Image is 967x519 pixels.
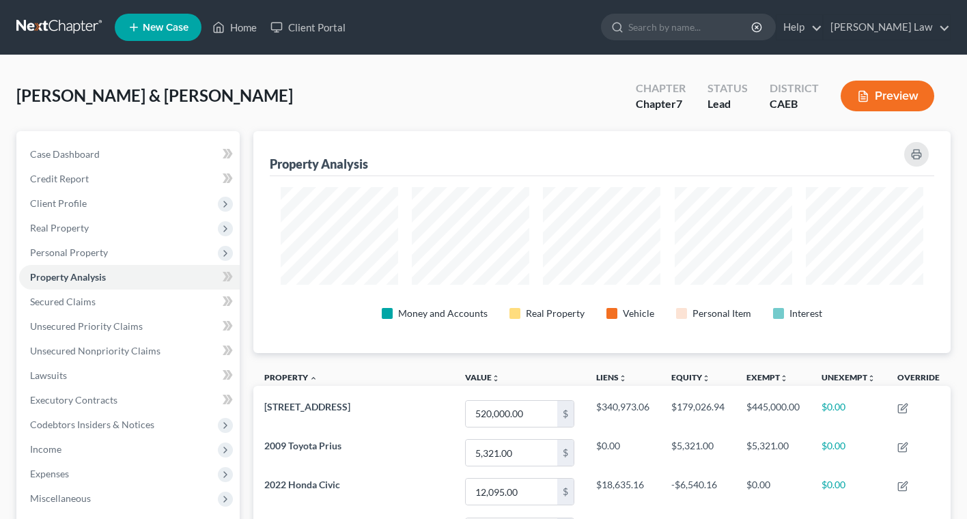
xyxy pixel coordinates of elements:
i: expand_less [309,374,318,382]
span: Unsecured Nonpriority Claims [30,345,160,356]
input: 0.00 [466,479,557,505]
input: Search by name... [628,14,753,40]
i: unfold_more [492,374,500,382]
span: New Case [143,23,188,33]
div: Status [707,81,748,96]
td: -$6,540.16 [660,473,735,511]
input: 0.00 [466,401,557,427]
i: unfold_more [780,374,788,382]
a: Equityunfold_more [671,372,710,382]
div: Real Property [526,307,585,320]
span: [PERSON_NAME] & [PERSON_NAME] [16,85,293,105]
a: Valueunfold_more [465,372,500,382]
i: unfold_more [702,374,710,382]
td: $5,321.00 [660,434,735,473]
a: Unexemptunfold_more [822,372,875,382]
a: Lawsuits [19,363,240,388]
input: 0.00 [466,440,557,466]
div: District [770,81,819,96]
td: $179,026.94 [660,394,735,433]
span: Credit Report [30,173,89,184]
a: Executory Contracts [19,388,240,412]
i: unfold_more [867,374,875,382]
span: Personal Property [30,247,108,258]
td: $0.00 [811,473,886,511]
span: Executory Contracts [30,394,117,406]
th: Override [886,364,951,395]
div: Interest [789,307,822,320]
a: Help [776,15,822,40]
span: Lawsuits [30,369,67,381]
a: Property Analysis [19,265,240,290]
div: Property Analysis [270,156,368,172]
span: Client Profile [30,197,87,209]
a: Credit Report [19,167,240,191]
td: $18,635.16 [585,473,660,511]
i: unfold_more [619,374,627,382]
a: Unsecured Priority Claims [19,314,240,339]
div: Vehicle [623,307,654,320]
span: Miscellaneous [30,492,91,504]
div: Lead [707,96,748,112]
span: Real Property [30,222,89,234]
td: $0.00 [811,434,886,473]
div: Personal Item [692,307,751,320]
a: Property expand_less [264,372,318,382]
a: Liensunfold_more [596,372,627,382]
div: Money and Accounts [398,307,488,320]
span: Case Dashboard [30,148,100,160]
td: $0.00 [811,394,886,433]
span: 2009 Toyota Prius [264,440,341,451]
div: Chapter [636,96,686,112]
span: Secured Claims [30,296,96,307]
a: [PERSON_NAME] Law [824,15,950,40]
a: Home [206,15,264,40]
div: $ [557,440,574,466]
div: $ [557,479,574,505]
a: Exemptunfold_more [746,372,788,382]
div: $ [557,401,574,427]
td: $5,321.00 [735,434,811,473]
a: Unsecured Nonpriority Claims [19,339,240,363]
td: $340,973.06 [585,394,660,433]
span: 2022 Honda Civic [264,479,340,490]
span: Codebtors Insiders & Notices [30,419,154,430]
td: $0.00 [735,473,811,511]
span: Income [30,443,61,455]
span: Property Analysis [30,271,106,283]
a: Case Dashboard [19,142,240,167]
a: Secured Claims [19,290,240,314]
span: Expenses [30,468,69,479]
td: $445,000.00 [735,394,811,433]
div: CAEB [770,96,819,112]
span: [STREET_ADDRESS] [264,401,350,412]
td: $0.00 [585,434,660,473]
span: Unsecured Priority Claims [30,320,143,332]
span: 7 [676,97,682,110]
div: Chapter [636,81,686,96]
button: Preview [841,81,934,111]
a: Client Portal [264,15,352,40]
